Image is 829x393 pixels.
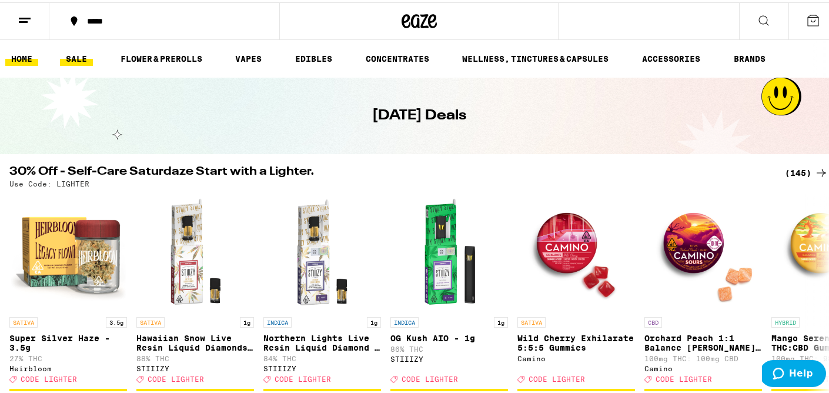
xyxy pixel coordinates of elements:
[390,331,508,341] p: OG Kush AIO - 1g
[263,352,381,360] p: 84% THC
[402,373,458,381] span: CODE LIGHTER
[517,191,635,309] img: Camino - Wild Cherry Exhilarate 5:5:5 Gummies
[21,373,77,381] span: CODE LIGHTER
[263,191,381,387] a: Open page for Northern Lights Live Resin Liquid Diamond - 1g from STIIIZY
[136,331,254,350] p: Hawaiian Snow Live Resin Liquid Diamonds - 1g
[263,362,381,370] div: STIIIZY
[9,331,127,350] p: Super Silver Haze - 3.5g
[762,358,826,387] iframe: Opens a widget where you can find more information
[106,315,127,325] p: 3.5g
[136,315,165,325] p: SATIVA
[275,373,331,381] span: CODE LIGHTER
[263,315,292,325] p: INDICA
[9,164,771,178] h2: 30% Off - Self-Care Saturdaze Start with a Lighter.
[656,373,712,381] span: CODE LIGHTER
[529,373,585,381] span: CODE LIGHTER
[148,373,204,381] span: CODE LIGHTER
[390,191,508,387] a: Open page for OG Kush AIO - 1g from STIIIZY
[9,191,127,309] img: Heirbloom - Super Silver Haze - 3.5g
[636,49,706,64] a: ACCESSORIES
[644,191,762,309] img: Camino - Orchard Peach 1:1 Balance Sours Gummies
[9,352,127,360] p: 27% THC
[9,315,38,325] p: SATIVA
[5,49,38,64] a: HOME
[517,315,546,325] p: SATIVA
[728,49,771,64] button: BRANDS
[390,191,508,309] img: STIIIZY - OG Kush AIO - 1g
[229,49,268,64] a: VAPES
[456,49,614,64] a: WELLNESS, TINCTURES & CAPSULES
[136,191,254,309] img: STIIIZY - Hawaiian Snow Live Resin Liquid Diamonds - 1g
[360,49,435,64] a: CONCENTRATES
[115,49,208,64] a: FLOWER & PREROLLS
[9,191,127,387] a: Open page for Super Silver Haze - 3.5g from Heirbloom
[644,362,762,370] div: Camino
[771,315,800,325] p: HYBRID
[372,104,466,124] h1: [DATE] Deals
[390,315,419,325] p: INDICA
[289,49,338,64] a: EDIBLES
[240,315,254,325] p: 1g
[9,178,89,185] p: Use Code: LIGHTER
[136,362,254,370] div: STIIIZY
[367,315,381,325] p: 1g
[517,191,635,387] a: Open page for Wild Cherry Exhilarate 5:5:5 Gummies from Camino
[517,352,635,360] div: Camino
[644,352,762,360] p: 100mg THC: 100mg CBD
[390,353,508,361] div: STIIIZY
[263,331,381,350] p: Northern Lights Live Resin Liquid Diamond - 1g
[390,343,508,351] p: 86% THC
[644,331,762,350] p: Orchard Peach 1:1 Balance [PERSON_NAME] Gummies
[263,191,381,309] img: STIIIZY - Northern Lights Live Resin Liquid Diamond - 1g
[136,191,254,387] a: Open page for Hawaiian Snow Live Resin Liquid Diamonds - 1g from STIIIZY
[644,191,762,387] a: Open page for Orchard Peach 1:1 Balance Sours Gummies from Camino
[136,352,254,360] p: 88% THC
[644,315,662,325] p: CBD
[9,362,127,370] div: Heirbloom
[785,164,828,178] a: (145)
[517,331,635,350] p: Wild Cherry Exhilarate 5:5:5 Gummies
[60,49,93,64] a: SALE
[494,315,508,325] p: 1g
